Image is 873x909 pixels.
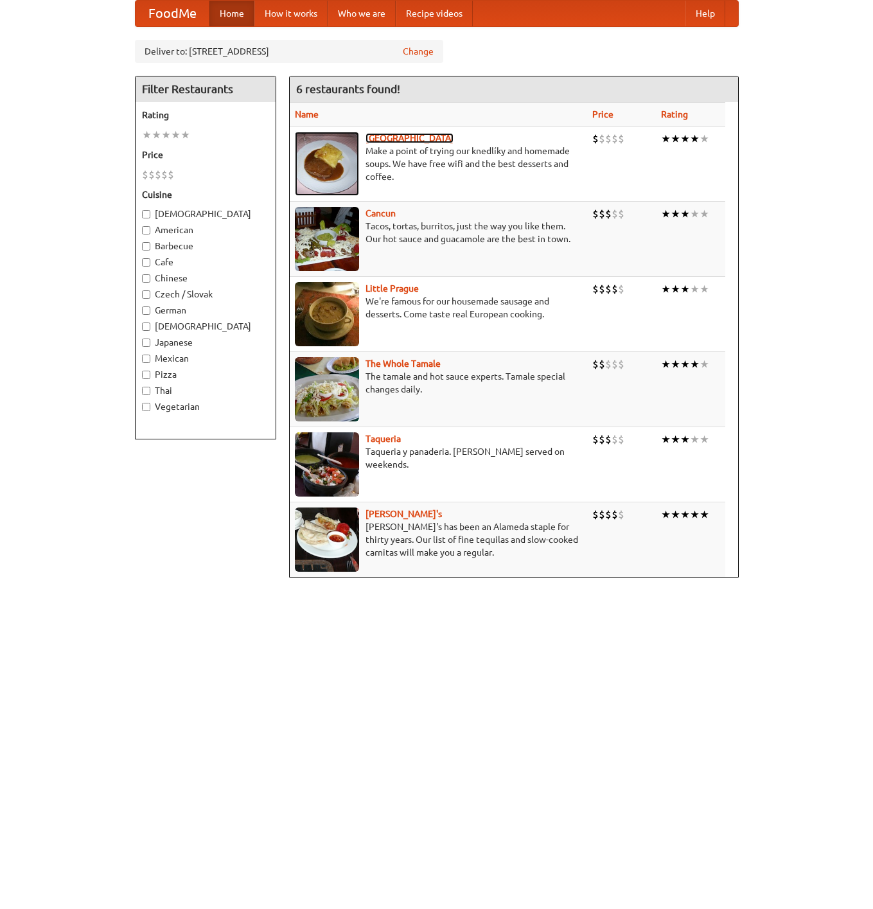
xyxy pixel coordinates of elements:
[295,220,583,245] p: Tacos, tortas, burritos, just the way you like them. Our hot sauce and guacamole are the best in ...
[295,132,359,196] img: czechpoint.jpg
[592,109,613,119] a: Price
[661,357,671,371] li: ★
[142,339,150,347] input: Japanese
[295,520,583,559] p: [PERSON_NAME]'s has been an Alameda staple for thirty years. Our list of fine tequilas and slow-c...
[366,133,454,143] a: [GEOGRAPHIC_DATA]
[612,432,618,446] li: $
[161,128,171,142] li: ★
[671,207,680,221] li: ★
[142,148,269,161] h5: Price
[599,507,605,522] li: $
[592,507,599,522] li: $
[671,432,680,446] li: ★
[142,240,269,252] label: Barbecue
[680,507,690,522] li: ★
[152,128,161,142] li: ★
[690,507,700,522] li: ★
[599,282,605,296] li: $
[599,432,605,446] li: $
[618,207,624,221] li: $
[680,132,690,146] li: ★
[142,400,269,413] label: Vegetarian
[142,168,148,182] li: $
[142,274,150,283] input: Chinese
[618,432,624,446] li: $
[680,432,690,446] li: ★
[661,507,671,522] li: ★
[366,358,441,369] b: The Whole Tamale
[612,282,618,296] li: $
[605,507,612,522] li: $
[690,282,700,296] li: ★
[295,370,583,396] p: The tamale and hot sauce experts. Tamale special changes daily.
[700,207,709,221] li: ★
[605,132,612,146] li: $
[700,282,709,296] li: ★
[403,45,434,58] a: Change
[396,1,473,26] a: Recipe videos
[661,109,688,119] a: Rating
[171,128,181,142] li: ★
[142,288,269,301] label: Czech / Slovak
[295,357,359,421] img: wholetamale.jpg
[690,357,700,371] li: ★
[690,207,700,221] li: ★
[142,384,269,397] label: Thai
[142,256,269,269] label: Cafe
[690,132,700,146] li: ★
[671,132,680,146] li: ★
[296,83,400,95] ng-pluralize: 6 restaurants found!
[254,1,328,26] a: How it works
[295,282,359,346] img: littleprague.jpg
[142,352,269,365] label: Mexican
[661,432,671,446] li: ★
[605,207,612,221] li: $
[148,168,155,182] li: $
[366,434,401,444] a: Taqueria
[142,355,150,363] input: Mexican
[161,168,168,182] li: $
[142,128,152,142] li: ★
[366,208,396,218] a: Cancun
[142,371,150,379] input: Pizza
[661,282,671,296] li: ★
[618,507,624,522] li: $
[680,282,690,296] li: ★
[680,357,690,371] li: ★
[295,507,359,572] img: pedros.jpg
[155,168,161,182] li: $
[142,320,269,333] label: [DEMOGRAPHIC_DATA]
[605,432,612,446] li: $
[612,357,618,371] li: $
[136,76,276,102] h4: Filter Restaurants
[135,40,443,63] div: Deliver to: [STREET_ADDRESS]
[142,304,269,317] label: German
[612,207,618,221] li: $
[612,132,618,146] li: $
[142,224,269,236] label: American
[599,357,605,371] li: $
[700,507,709,522] li: ★
[605,357,612,371] li: $
[366,509,442,519] a: [PERSON_NAME]'s
[328,1,396,26] a: Who we are
[680,207,690,221] li: ★
[142,403,150,411] input: Vegetarian
[142,322,150,331] input: [DEMOGRAPHIC_DATA]
[142,258,150,267] input: Cafe
[142,109,269,121] h5: Rating
[671,282,680,296] li: ★
[618,282,624,296] li: $
[142,368,269,381] label: Pizza
[366,283,419,294] a: Little Prague
[671,357,680,371] li: ★
[690,432,700,446] li: ★
[700,432,709,446] li: ★
[142,210,150,218] input: [DEMOGRAPHIC_DATA]
[592,282,599,296] li: $
[295,432,359,497] img: taqueria.jpg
